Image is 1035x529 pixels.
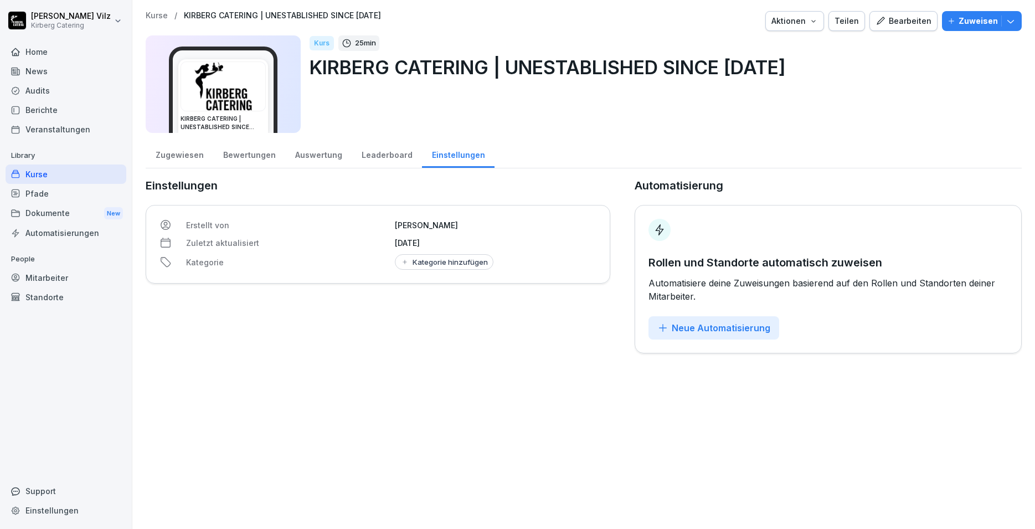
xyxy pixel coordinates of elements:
[6,184,126,203] a: Pfade
[6,223,126,243] a: Automatisierungen
[6,268,126,287] a: Mitarbeiter
[6,120,126,139] a: Veranstaltungen
[352,140,422,168] a: Leaderboard
[771,15,818,27] div: Aktionen
[186,219,388,231] p: Erstellt von
[186,256,388,268] p: Kategorie
[6,165,126,184] a: Kurse
[6,203,126,224] div: Dokumente
[6,42,126,61] a: Home
[181,115,266,131] h3: KIRBERG CATERING | UNESTABLISHED SINCE [DATE]
[395,219,596,231] p: [PERSON_NAME]
[31,22,111,29] p: Kirberg Catering
[395,254,493,270] button: Kategorie hinzufügen
[635,177,723,194] p: Automatisierung
[310,53,1013,81] p: KIRBERG CATERING | UNESTABLISHED SINCE [DATE]
[876,15,931,27] div: Bearbeiten
[657,322,770,334] div: Neue Automatisierung
[6,61,126,81] a: News
[181,62,265,111] img: i46egdugay6yxji09ovw546p.png
[959,15,998,27] p: Zuweisen
[104,207,123,220] div: New
[765,11,824,31] button: Aktionen
[648,276,1008,303] p: Automatisiere deine Zuweisungen basierend auf den Rollen und Standorten deiner Mitarbeiter.
[146,11,168,20] a: Kurse
[184,11,381,20] a: KIRBERG CATERING | UNESTABLISHED SINCE [DATE]
[174,11,177,20] p: /
[942,11,1022,31] button: Zuweisen
[422,140,495,168] a: Einstellungen
[186,237,388,249] p: Zuletzt aktualisiert
[648,254,1008,271] p: Rollen und Standorte automatisch zuweisen
[6,501,126,520] a: Einstellungen
[6,203,126,224] a: DokumenteNew
[828,11,865,31] button: Teilen
[6,250,126,268] p: People
[648,316,779,340] button: Neue Automatisierung
[285,140,352,168] a: Auswertung
[6,100,126,120] a: Berichte
[310,36,334,50] div: Kurs
[400,258,488,266] div: Kategorie hinzufügen
[213,140,285,168] a: Bewertungen
[355,38,376,49] p: 25 min
[395,237,596,249] p: [DATE]
[6,81,126,100] a: Audits
[6,147,126,165] p: Library
[146,177,610,194] p: Einstellungen
[6,287,126,307] a: Standorte
[6,481,126,501] div: Support
[146,140,213,168] a: Zugewiesen
[869,11,938,31] button: Bearbeiten
[31,12,111,21] p: [PERSON_NAME] Vilz
[835,15,859,27] div: Teilen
